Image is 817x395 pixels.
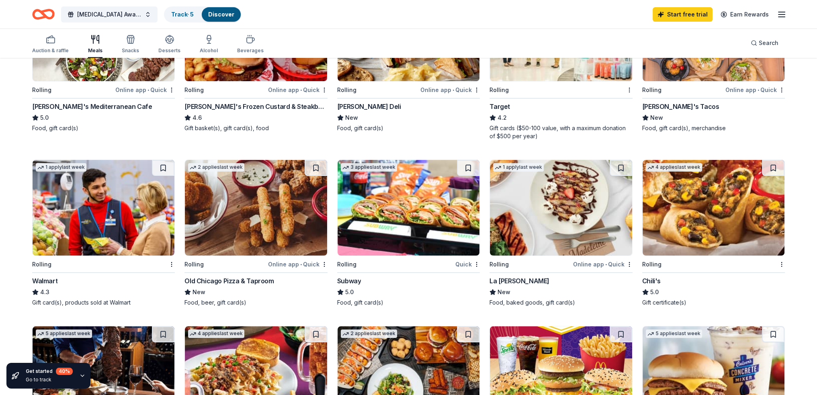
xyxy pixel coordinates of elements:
[345,287,354,297] span: 5.0
[642,124,785,132] div: Food, gift card(s), merchandise
[642,160,785,307] a: Image for Chili's4 applieslast weekRollingChili's5.0Gift certificate(s)
[650,287,659,297] span: 5.0
[498,287,510,297] span: New
[453,87,454,93] span: •
[32,85,51,95] div: Rolling
[36,330,92,338] div: 5 applies last week
[184,276,274,286] div: Old Chicago Pizza & Taproom
[337,85,356,95] div: Rolling
[184,260,204,269] div: Rolling
[642,102,719,111] div: [PERSON_NAME]'s Tacos
[337,299,480,307] div: Food, gift card(s)
[300,261,302,268] span: •
[188,163,244,172] div: 2 applies last week
[725,85,785,95] div: Online app Quick
[646,330,702,338] div: 5 applies last week
[77,10,141,19] span: [MEDICAL_DATA] Awareness Program
[642,299,785,307] div: Gift certificate(s)
[237,47,264,54] div: Beverages
[32,102,152,111] div: [PERSON_NAME]'s Mediterranean Cafe
[32,47,69,54] div: Auction & raffle
[122,31,139,58] button: Snacks
[420,85,480,95] div: Online app Quick
[32,31,69,58] button: Auction & raffle
[493,163,544,172] div: 1 apply last week
[40,113,49,123] span: 5.0
[268,85,328,95] div: Online app Quick
[341,163,397,172] div: 3 applies last week
[650,113,663,123] span: New
[646,163,702,172] div: 4 applies last week
[642,276,661,286] div: Chili's
[40,287,49,297] span: 4.3
[192,287,205,297] span: New
[758,87,759,93] span: •
[337,102,401,111] div: [PERSON_NAME] Deli
[147,87,149,93] span: •
[489,85,509,95] div: Rolling
[237,31,264,58] button: Beverages
[489,124,632,140] div: Gift cards ($50-100 value, with a maximum donation of $500 per year)
[338,160,479,256] img: Image for Subway
[208,11,234,18] a: Discover
[337,276,361,286] div: Subway
[642,85,661,95] div: Rolling
[184,299,327,307] div: Food, beer, gift card(s)
[122,47,139,54] div: Snacks
[158,47,180,54] div: Desserts
[489,102,510,111] div: Target
[184,124,327,132] div: Gift basket(s), gift card(s), food
[498,113,507,123] span: 4.2
[26,368,73,375] div: Get started
[184,85,204,95] div: Rolling
[759,38,778,48] span: Search
[573,259,633,269] div: Online app Quick
[26,377,73,383] div: Go to track
[184,102,327,111] div: [PERSON_NAME]'s Frozen Custard & Steakburgers
[32,276,57,286] div: Walmart
[185,160,327,256] img: Image for Old Chicago Pizza & Taproom
[184,160,327,307] a: Image for Old Chicago Pizza & Taproom2 applieslast weekRollingOnline app•QuickOld Chicago Pizza &...
[32,124,175,132] div: Food, gift card(s)
[88,31,102,58] button: Meals
[171,11,194,18] a: Track· 5
[643,160,784,256] img: Image for Chili's
[115,85,175,95] div: Online app Quick
[56,368,73,375] div: 40 %
[716,7,774,22] a: Earn Rewards
[337,160,480,307] a: Image for Subway3 applieslast weekRollingQuickSubway5.0Food, gift card(s)
[489,299,632,307] div: Food, baked goods, gift card(s)
[489,276,549,286] div: La [PERSON_NAME]
[200,47,218,54] div: Alcohol
[32,299,175,307] div: Gift card(s), products sold at Walmart
[61,6,158,23] button: [MEDICAL_DATA] Awareness Program
[32,260,51,269] div: Rolling
[490,160,632,256] img: Image for La Madeleine
[744,35,785,51] button: Search
[200,31,218,58] button: Alcohol
[32,160,175,307] a: Image for Walmart1 applylast weekRollingWalmart4.3Gift card(s), products sold at Walmart
[337,124,480,132] div: Food, gift card(s)
[489,160,632,307] a: Image for La Madeleine1 applylast weekRollingOnline app•QuickLa [PERSON_NAME]NewFood, baked goods...
[32,5,55,24] a: Home
[489,260,509,269] div: Rolling
[642,260,661,269] div: Rolling
[341,330,397,338] div: 2 applies last week
[337,260,356,269] div: Rolling
[33,160,174,256] img: Image for Walmart
[300,87,302,93] span: •
[158,31,180,58] button: Desserts
[455,259,480,269] div: Quick
[36,163,86,172] div: 1 apply last week
[192,113,202,123] span: 4.6
[188,330,244,338] div: 4 applies last week
[605,261,607,268] span: •
[164,6,242,23] button: Track· 5Discover
[268,259,328,269] div: Online app Quick
[88,47,102,54] div: Meals
[345,113,358,123] span: New
[653,7,713,22] a: Start free trial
